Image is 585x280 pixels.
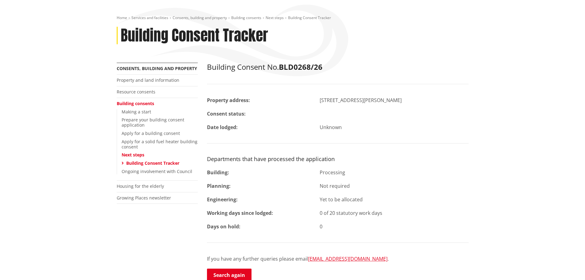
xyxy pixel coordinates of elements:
[122,152,144,158] a: Next steps
[126,160,179,166] a: Building Consent Tracker
[122,109,151,115] a: Making a start
[117,183,164,189] a: Housing for the elderly
[122,117,184,128] a: Prepare your building consent application
[207,124,238,131] strong: Date lodged:
[315,223,473,230] div: 0
[315,196,473,203] div: Yet to be allocated
[279,62,322,72] strong: BLD0268/26
[207,110,246,117] strong: Consent status:
[315,124,473,131] div: Unknown
[207,156,469,163] h3: Departments that have processed the application
[315,169,473,176] div: Processing
[557,254,579,276] iframe: Messenger Launcher
[117,195,171,201] a: Growing Places newsletter
[207,169,229,176] strong: Building:
[117,65,197,71] a: Consents, building and property
[117,101,154,106] a: Building consents
[231,15,261,20] a: Building consents
[207,196,238,203] strong: Engineering:
[266,15,284,20] a: Next steps
[207,183,231,189] strong: Planning:
[207,97,250,104] strong: Property address:
[308,255,388,262] a: [EMAIL_ADDRESS][DOMAIN_NAME]
[122,130,180,136] a: Apply for a building consent
[315,182,473,190] div: Not required
[207,63,469,72] h2: Building Consent No.
[117,15,469,21] nav: breadcrumb
[207,255,469,262] p: If you have any further queries please email .
[315,209,473,217] div: 0 of 20 statutory work days
[117,77,179,83] a: Property and land information
[207,210,273,216] strong: Working days since lodged:
[122,139,197,150] a: Apply for a solid fuel heater building consent​
[122,168,192,174] a: Ongoing involvement with Council
[117,89,155,95] a: Resource consents
[315,97,473,104] div: [STREET_ADDRESS][PERSON_NAME]
[207,223,240,230] strong: Days on hold:
[131,15,168,20] a: Services and facilities
[117,15,127,20] a: Home
[288,15,331,20] span: Building Consent Tracker
[173,15,227,20] a: Consents, building and property
[121,27,268,45] h1: Building Consent Tracker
